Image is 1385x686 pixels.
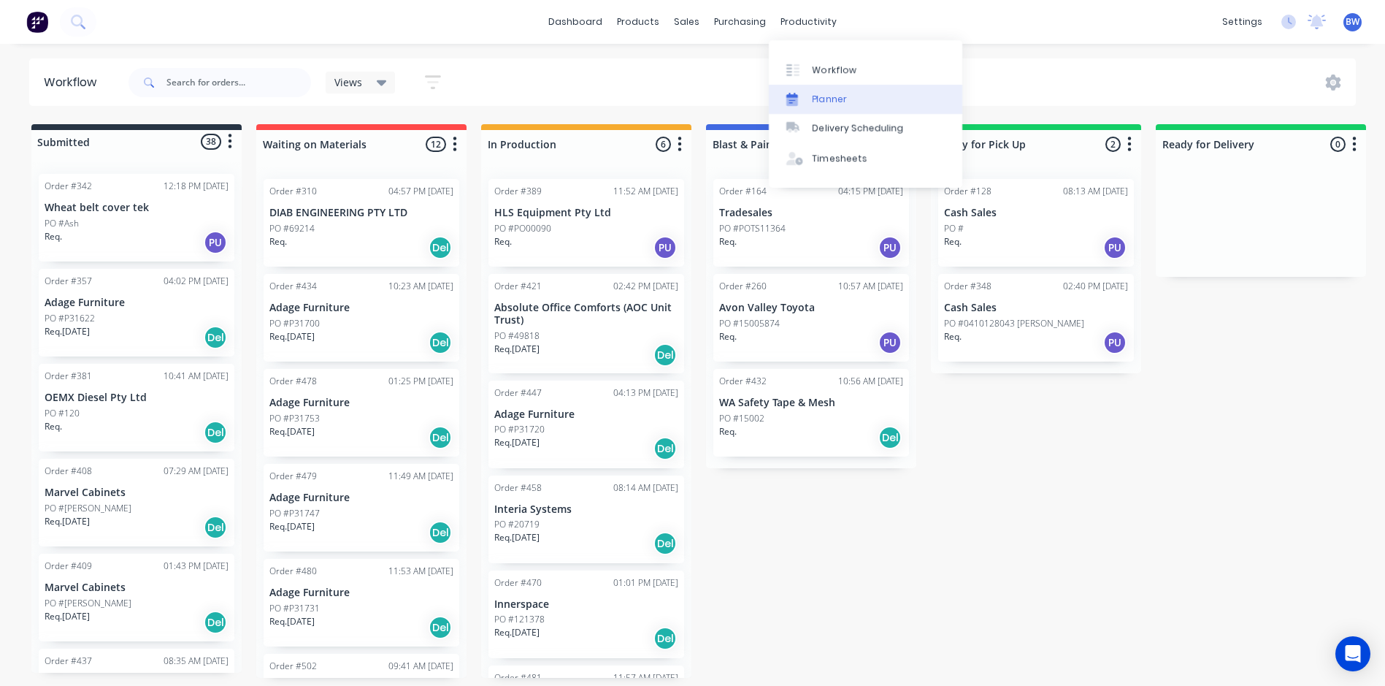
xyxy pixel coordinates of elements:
[1063,280,1128,293] div: 02:40 PM [DATE]
[45,582,229,594] p: Marvel Cabinets
[878,426,902,449] div: Del
[719,185,767,198] div: Order #164
[264,274,459,362] div: Order #43410:23 AM [DATE]Adage FurniturePO #P31700Req.[DATE]Del
[39,174,234,262] div: Order #34212:18 PM [DATE]Wheat belt cover tekPO #AshReq.PU
[388,185,453,198] div: 04:57 PM [DATE]
[45,217,79,230] p: PO #Ash
[613,185,678,198] div: 11:52 AM [DATE]
[878,236,902,259] div: PU
[45,297,229,309] p: Adage Furniture
[388,470,453,483] div: 11:49 AM [DATE]
[719,280,767,293] div: Order #260
[166,68,311,97] input: Search for orders...
[838,280,903,293] div: 10:57 AM [DATE]
[45,312,95,325] p: PO #P31622
[494,207,678,219] p: HLS Equipment Pty Ltd
[653,437,677,460] div: Del
[164,275,229,288] div: 04:02 PM [DATE]
[388,375,453,388] div: 01:25 PM [DATE]
[164,180,229,193] div: 12:18 PM [DATE]
[269,660,317,673] div: Order #502
[719,397,903,409] p: WA Safety Tape & Mesh
[269,397,453,409] p: Adage Furniture
[269,470,317,483] div: Order #479
[45,465,92,478] div: Order #408
[45,420,62,433] p: Req.
[878,331,902,354] div: PU
[719,207,903,219] p: Tradesales
[264,369,459,457] div: Order #47801:25 PM [DATE]Adage FurniturePO #P31753Req.[DATE]Del
[719,235,737,248] p: Req.
[944,302,1128,314] p: Cash Sales
[45,202,229,214] p: Wheat belt cover tek
[494,222,551,235] p: PO #PO00090
[613,671,678,685] div: 11:57 AM [DATE]
[494,518,540,531] p: PO #20719
[39,269,234,357] div: Order #35704:02 PM [DATE]Adage FurniturePO #P31622Req.[DATE]Del
[1063,185,1128,198] div: 08:13 AM [DATE]
[610,11,667,33] div: products
[944,185,991,198] div: Order #128
[45,180,92,193] div: Order #342
[494,185,542,198] div: Order #389
[769,85,962,114] a: Planner
[44,74,104,91] div: Workflow
[494,671,542,685] div: Order #481
[494,503,678,516] p: Interia Systems
[269,615,315,628] p: Req. [DATE]
[494,302,678,327] p: Absolute Office Comforts (AOC Unit Trust)
[388,280,453,293] div: 10:23 AM [DATE]
[269,280,317,293] div: Order #434
[613,481,678,495] div: 08:14 AM [DATE]
[164,560,229,573] div: 01:43 PM [DATE]
[269,207,453,219] p: DIAB ENGINEERING PTY LTD
[488,274,684,373] div: Order #42102:42 PM [DATE]Absolute Office Comforts (AOC Unit Trust)PO #49818Req.[DATE]Del
[39,554,234,641] div: Order #40901:43 PM [DATE]Marvel CabinetsPO #[PERSON_NAME]Req.[DATE]Del
[45,610,90,623] p: Req. [DATE]
[494,235,512,248] p: Req.
[944,222,964,235] p: PO #
[488,571,684,658] div: Order #47001:01 PM [DATE]InnerspacePO #121378Req.[DATE]Del
[653,343,677,367] div: Del
[204,421,227,444] div: Del
[944,317,1084,330] p: PO #0410128043 [PERSON_NAME]
[494,626,540,639] p: Req. [DATE]
[45,230,62,243] p: Req.
[264,464,459,552] div: Order #47911:49 AM [DATE]Adage FurniturePO #P31747Req.[DATE]Del
[719,317,780,330] p: PO #15005874
[613,576,678,590] div: 01:01 PM [DATE]
[719,302,903,314] p: Avon Valley Toyota
[494,343,540,356] p: Req. [DATE]
[944,207,1128,219] p: Cash Sales
[45,325,90,338] p: Req. [DATE]
[494,386,542,400] div: Order #447
[39,459,234,546] div: Order #40807:29 AM [DATE]Marvel CabinetsPO #[PERSON_NAME]Req.[DATE]Del
[944,235,962,248] p: Req.
[269,507,320,520] p: PO #P31747
[269,185,317,198] div: Order #310
[204,516,227,539] div: Del
[204,326,227,349] div: Del
[713,274,909,362] div: Order #26010:57 AM [DATE]Avon Valley ToyotaPO #15005874Req.PU
[488,179,684,267] div: Order #38911:52 AM [DATE]HLS Equipment Pty LtdPO #PO00090Req.PU
[164,465,229,478] div: 07:29 AM [DATE]
[719,412,764,425] p: PO #15002
[269,235,287,248] p: Req.
[719,425,737,438] p: Req.
[1335,636,1370,671] div: Open Intercom Messenger
[334,75,362,90] span: Views
[653,236,677,259] div: PU
[494,423,545,436] p: PO #P31720
[488,381,684,468] div: Order #44704:13 PM [DATE]Adage FurniturePO #P31720Req.[DATE]Del
[494,436,540,449] p: Req. [DATE]
[813,122,904,135] div: Delivery Scheduling
[269,565,317,578] div: Order #480
[39,364,234,451] div: Order #38110:41 AM [DATE]OEMX Diesel Pty LtdPO #120Req.Del
[494,329,540,343] p: PO #49818
[269,602,320,615] p: PO #P31731
[838,375,903,388] div: 10:56 AM [DATE]
[938,179,1134,267] div: Order #12808:13 AM [DATE]Cash SalesPO #Req.PU
[164,370,229,383] div: 10:41 AM [DATE]
[944,280,991,293] div: Order #348
[494,481,542,495] div: Order #458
